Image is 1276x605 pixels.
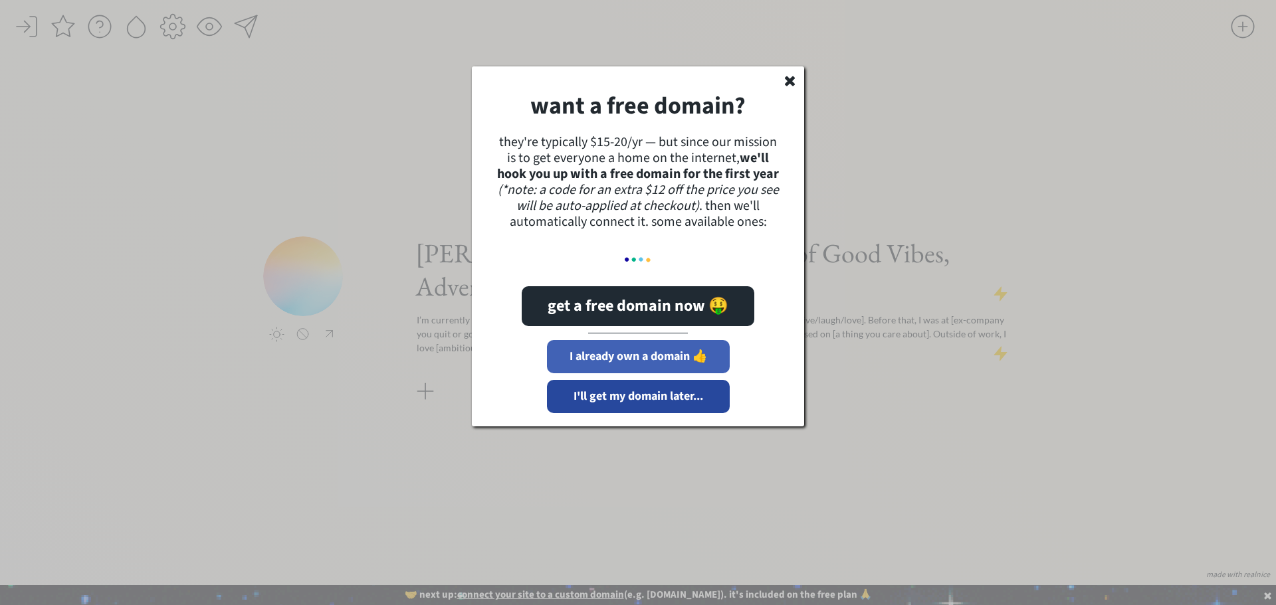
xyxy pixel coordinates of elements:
[497,149,779,183] strong: we'll hook you up with a free domain for the first year
[522,286,754,326] button: get a free domain now 🤑
[547,340,730,373] button: I already own a domain 👍
[494,134,782,230] div: they're typically $15-20/yr — but since our mission is to get everyone a home on the internet, . ...
[498,181,782,215] em: (*note: a code for an extra $12 off the price you see will be auto-applied at checkout)
[478,94,797,124] h1: want a free domain?
[547,380,730,413] button: I'll get my domain later...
